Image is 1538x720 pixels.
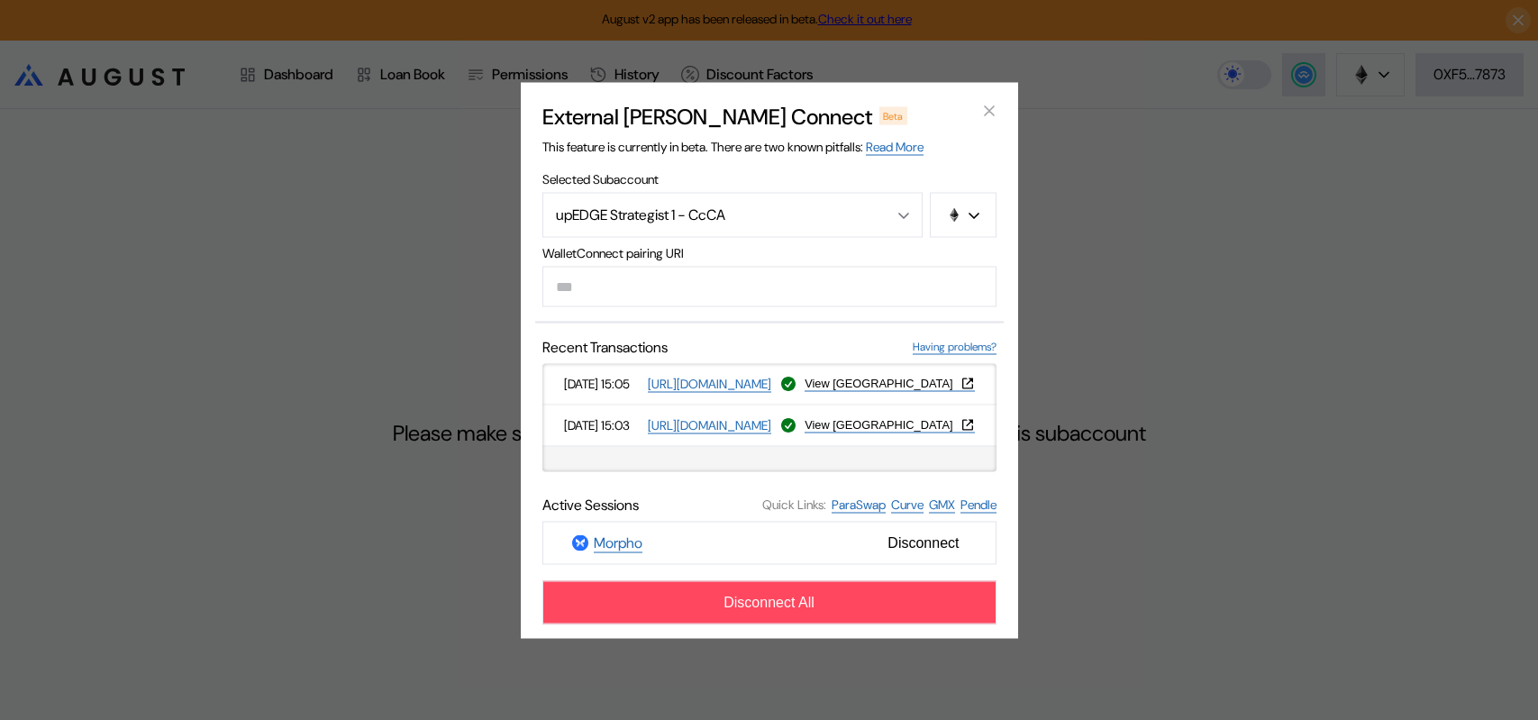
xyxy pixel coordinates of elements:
a: Pendle [960,496,997,513]
div: upEDGE Strategist 1 - CcCA [556,205,870,224]
a: [URL][DOMAIN_NAME] [648,416,771,433]
a: View [GEOGRAPHIC_DATA] [805,376,974,391]
img: chain logo [947,207,961,222]
span: Disconnect [880,527,966,558]
a: Having problems? [913,339,997,354]
h2: External [PERSON_NAME] Connect [542,102,872,130]
a: [URL][DOMAIN_NAME] [648,375,771,392]
button: chain logo [930,192,997,237]
span: This feature is currently in beta. There are two known pitfalls: [542,138,924,154]
button: View [GEOGRAPHIC_DATA] [805,376,974,390]
img: Morpho [572,534,588,551]
a: Morpho [594,533,642,552]
div: Beta [879,106,908,124]
button: Open menu [542,192,923,237]
a: Curve [891,496,924,513]
button: View [GEOGRAPHIC_DATA] [805,417,974,432]
span: Disconnect All [723,594,815,610]
span: [DATE] 15:05 [564,376,641,392]
span: Recent Transactions [542,337,668,356]
span: [DATE] 15:03 [564,417,641,433]
button: Disconnect All [542,580,997,624]
button: close modal [975,96,1004,125]
a: ParaSwap [832,496,886,513]
a: GMX [929,496,955,513]
button: MorphoMorphoDisconnect [542,521,997,564]
span: Selected Subaccount [542,170,997,187]
span: Active Sessions [542,495,639,514]
span: Quick Links: [762,497,826,513]
span: WalletConnect pairing URI [542,244,997,260]
a: Read More [866,138,924,155]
